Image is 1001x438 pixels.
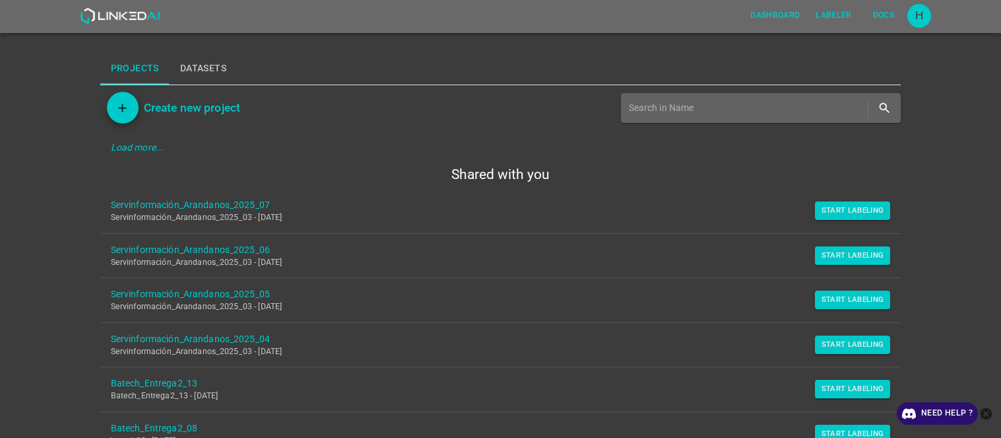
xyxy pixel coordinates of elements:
div: Load more... [100,135,901,160]
button: Start Labeling [815,336,891,354]
button: Dashboard [745,5,805,26]
button: search [871,94,898,122]
a: Create new project [139,98,240,117]
p: Servinformación_Arandanos_2025_03 - [DATE] [111,212,870,224]
button: Add [107,92,139,124]
a: Dashboard [742,2,808,29]
a: Labeler [808,2,859,29]
p: Servinformación_Arandanos_2025_03 - [DATE] [111,346,870,358]
h5: Shared with you [100,165,901,184]
img: LinkedAI [80,8,160,24]
a: Batech_Entrega2_13 [111,377,870,390]
h6: Create new project [144,98,240,117]
button: Start Labeling [815,291,891,309]
p: Servinformación_Arandanos_2025_03 - [DATE] [111,257,870,269]
button: Projects [100,53,170,85]
div: H [907,4,931,28]
a: Servinformación_Arandanos_2025_04 [111,332,870,346]
button: Datasets [170,53,237,85]
a: Batech_Entrega2_08 [111,421,870,435]
button: Labeler [810,5,856,26]
button: Start Labeling [815,380,891,398]
button: Start Labeling [815,201,891,220]
button: Docs [862,5,905,26]
p: Servinformación_Arandanos_2025_03 - [DATE] [111,301,870,313]
a: Docs [860,2,907,29]
a: Servinformación_Arandanos_2025_05 [111,287,870,301]
a: Servinformación_Arandanos_2025_06 [111,243,870,257]
button: close-help [978,402,994,425]
a: Servinformación_Arandanos_2025_07 [111,198,870,212]
input: Search in Name [629,98,866,118]
button: Start Labeling [815,246,891,265]
p: Batech_Entrega2_13 - [DATE] [111,390,870,402]
button: Open settings [907,4,931,28]
em: Load more... [111,142,164,153]
a: Need Help ? [897,402,978,425]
